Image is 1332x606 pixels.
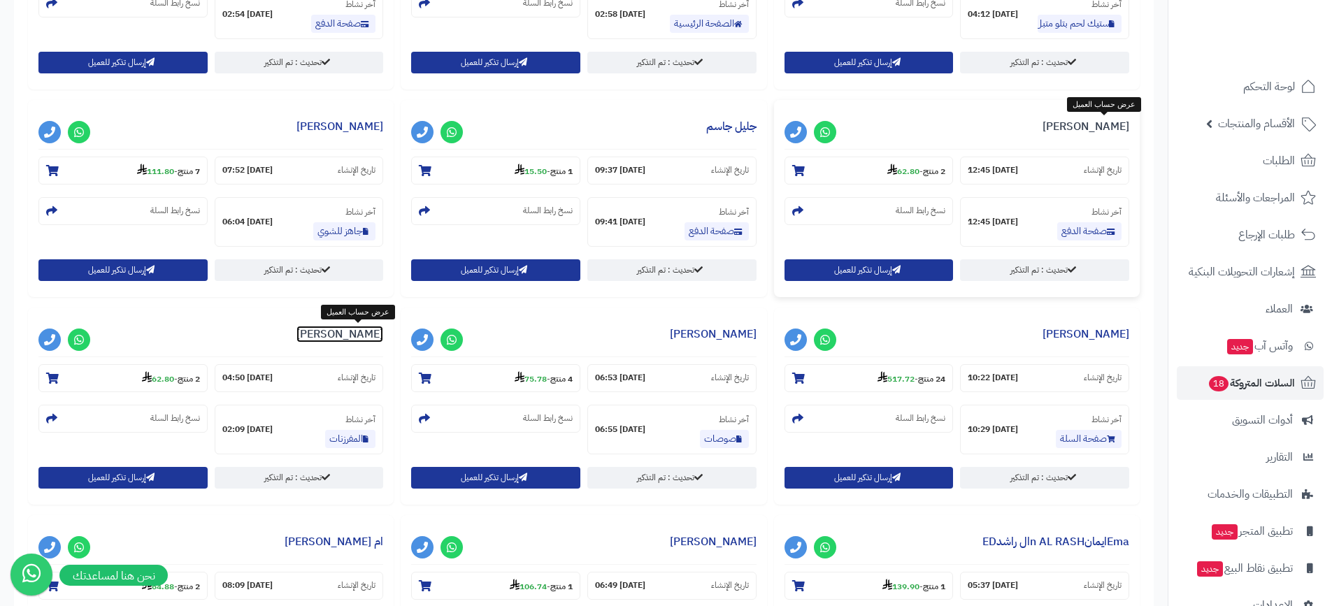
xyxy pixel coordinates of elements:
[215,259,384,281] a: تحديث : تم التذكير
[411,405,580,433] section: نسخ رابط السلة
[142,579,200,593] small: -
[178,373,200,385] strong: 2 منتج
[700,430,749,448] a: صوصات
[670,326,757,342] a: [PERSON_NAME]
[1208,373,1295,393] span: السلات المتروكة
[968,8,1018,20] strong: [DATE] 04:12
[1177,181,1324,215] a: المراجعات والأسئلة
[595,372,645,384] strong: [DATE] 06:53
[1177,551,1324,585] a: تطبيق نقاط البيعجديد
[1212,524,1238,540] span: جديد
[1177,218,1324,252] a: طلبات الإرجاع
[1177,366,1324,400] a: السلات المتروكة18
[411,197,580,225] section: نسخ رابط السلة
[215,467,384,489] a: تحديث : تم التذكير
[411,572,580,600] section: 1 منتج-106.74
[338,579,375,591] small: تاريخ الإنشاء
[878,373,915,385] strong: 517.72
[38,259,208,281] button: إرسال تذكير للعميل
[1227,339,1253,354] span: جديد
[137,165,174,178] strong: 111.80
[178,580,200,593] strong: 2 منتج
[1067,97,1141,113] div: عرض حساب العميل
[1177,70,1324,103] a: لوحة التحكم
[222,424,273,435] strong: [DATE] 02:09
[1196,558,1293,578] span: تطبيق نقاط البيع
[222,372,273,384] strong: [DATE] 04:50
[1091,413,1122,426] small: آخر نشاط
[1177,255,1324,289] a: إشعارات التحويلات البنكية
[719,413,749,426] small: آخر نشاط
[338,372,375,384] small: تاريخ الإنشاء
[222,164,273,176] strong: [DATE] 07:52
[882,579,945,593] small: -
[968,164,1018,176] strong: [DATE] 12:45
[515,373,547,385] strong: 75.78
[1177,292,1324,326] a: العملاء
[1197,561,1223,577] span: جديد
[411,467,580,489] button: إرسال تذكير للعميل
[587,467,757,489] a: تحديث : تم التذكير
[550,165,573,178] strong: 1 منتج
[685,222,749,240] a: صفحة الدفع
[1238,225,1295,245] span: طلبات الإرجاع
[1177,329,1324,363] a: وآتس آبجديد
[1266,447,1293,467] span: التقارير
[523,412,573,424] small: نسخ رابط السلة
[515,164,573,178] small: -
[142,373,174,385] strong: 62.80
[1043,326,1129,342] a: [PERSON_NAME]
[785,157,954,185] section: 2 منتج-62.80
[550,580,573,593] strong: 1 منتج
[711,372,749,384] small: تاريخ الإنشاء
[1218,114,1295,134] span: الأقسام والمنتجات
[411,52,580,73] button: إرسال تذكير للعميل
[222,579,273,591] strong: [DATE] 08:09
[719,205,749,218] small: آخر نشاط
[896,412,945,424] small: نسخ رابط السلة
[1189,262,1295,282] span: إشعارات التحويلات البنكية
[1043,118,1129,135] a: [PERSON_NAME]
[345,205,375,218] small: آخر نشاط
[1263,151,1295,171] span: الطلبات
[785,364,954,392] section: 24 منتج-517.72
[1208,484,1293,504] span: التطبيقات والخدمات
[960,259,1129,281] a: تحديث : تم التذكير
[325,430,375,448] a: المفرزنات
[345,413,375,426] small: آخر نشاط
[411,364,580,392] section: 4 منتج-75.78
[510,579,573,593] small: -
[982,533,1129,550] a: Emaايمانn AL RASHال راشدED
[711,164,749,176] small: تاريخ الإنشاء
[1216,188,1295,208] span: المراجعات والأسئلة
[887,164,945,178] small: -
[1177,477,1324,511] a: التطبيقات والخدمات
[523,205,573,217] small: نسخ رابط السلة
[38,364,208,392] section: 2 منتج-62.80
[785,405,954,433] section: نسخ رابط السلة
[785,197,954,225] section: نسخ رابط السلة
[595,424,645,435] strong: [DATE] 06:55
[142,580,174,593] strong: 64.88
[918,373,945,385] strong: 24 منتج
[706,118,757,135] a: جليل جاسم
[550,373,573,385] strong: 4 منتج
[595,216,645,228] strong: [DATE] 09:41
[311,15,375,33] a: صفحة الدفع
[222,216,273,228] strong: [DATE] 06:04
[896,205,945,217] small: نسخ رابط السلة
[38,467,208,489] button: إرسال تذكير للعميل
[595,579,645,591] strong: [DATE] 06:49
[960,467,1129,489] a: تحديث : تم التذكير
[968,424,1018,435] strong: [DATE] 10:29
[222,8,273,20] strong: [DATE] 02:54
[878,371,945,385] small: -
[887,165,919,178] strong: 62.80
[960,52,1129,73] a: تحديث : تم التذكير
[923,580,945,593] strong: 1 منتج
[1177,403,1324,437] a: أدوات التسويق
[296,118,383,135] a: [PERSON_NAME]
[178,165,200,178] strong: 7 منتج
[1243,77,1295,96] span: لوحة التحكم
[595,8,645,20] strong: [DATE] 02:58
